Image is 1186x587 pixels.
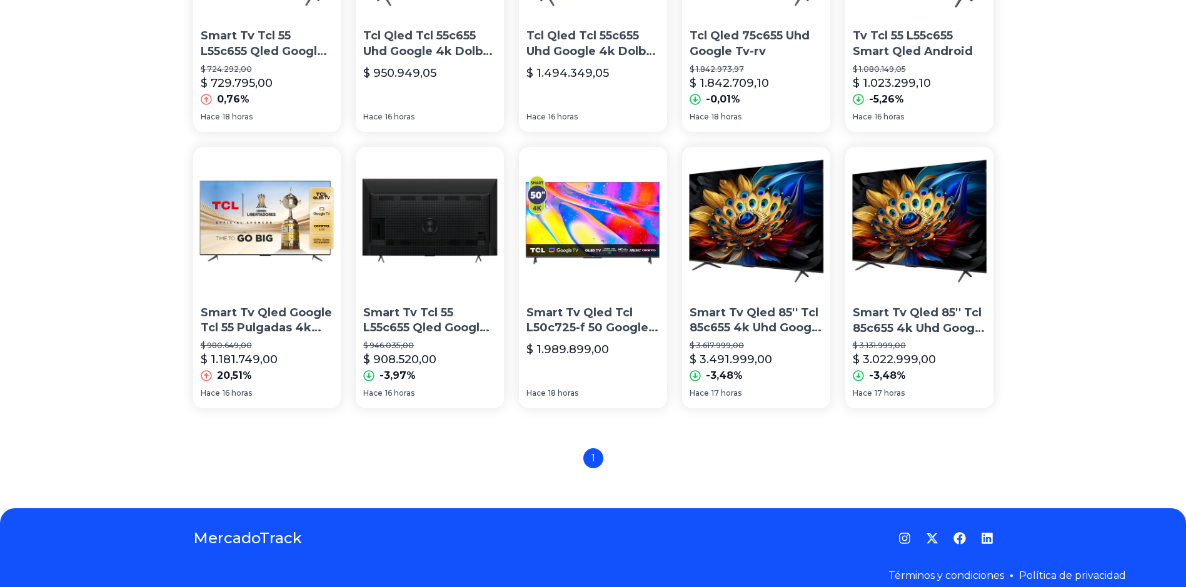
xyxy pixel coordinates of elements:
span: Hace [690,388,709,398]
span: 16 horas [223,388,252,398]
p: Smart Tv Qled Tcl L50c725-f 50 Google Tv [526,305,660,336]
span: 17 horas [711,388,741,398]
span: Hace [853,388,872,398]
a: Smart Tv Qled Google Tcl 55 Pulgadas 4k Uhd L55c655-f - TclSmart Tv Qled Google Tcl 55 Pulgadas 4... [193,147,341,408]
p: $ 908.520,00 [363,351,436,368]
p: $ 3.617.999,00 [690,341,823,351]
p: Smart Tv Tcl 55 L55c655 Qled Google Tv [363,305,496,336]
p: -3,48% [869,368,906,383]
span: 18 horas [223,112,253,122]
span: 16 horas [875,112,904,122]
a: Smart Tv Tcl 55 L55c655 Qled Google TvSmart Tv Tcl 55 L55c655 Qled Google Tv$ 946.035,00$ 908.520... [356,147,504,408]
p: $ 3.131.999,00 [853,341,986,351]
p: -5,26% [869,92,904,107]
p: $ 1.842.709,10 [690,74,769,92]
span: Hace [690,112,709,122]
p: -3,97% [379,368,416,383]
p: -0,01% [706,92,740,107]
p: $ 1.494.349,05 [526,64,609,82]
span: Hace [526,388,546,398]
a: Términos y condiciones [888,569,1004,581]
p: $ 729.795,00 [201,74,273,92]
span: Hace [526,112,546,122]
img: Smart Tv Qled 85'' Tcl 85c655 4k Uhd Google Tv 2gb 16gb [845,147,993,295]
span: 16 horas [548,112,578,122]
a: Política de privacidad [1019,569,1126,581]
p: 0,76% [217,92,249,107]
span: Hace [201,388,220,398]
span: 16 horas [385,112,415,122]
span: Hace [363,112,383,122]
p: $ 1.080.149,05 [853,64,986,74]
p: 20,51% [217,368,252,383]
p: $ 1.023.299,10 [853,74,931,92]
img: Smart Tv Qled Google Tcl 55 Pulgadas 4k Uhd L55c655-f - Tcl [193,147,341,295]
p: Smart Tv Qled Google Tcl 55 Pulgadas 4k Uhd L55c655-f - Tcl [201,305,334,336]
p: $ 980.649,00 [201,341,334,351]
p: $ 3.491.999,00 [690,351,772,368]
p: Tv Tcl 55 L55c655 Smart Qled Android [853,28,986,59]
img: Smart Tv Tcl 55 L55c655 Qled Google Tv [356,147,504,295]
span: Hace [853,112,872,122]
a: Facebook [953,532,966,544]
span: 18 horas [548,388,578,398]
p: $ 3.022.999,00 [853,351,936,368]
a: Smart Tv Qled 85'' Tcl 85c655 4k Uhd Google Tv 2gb 16gbSmart Tv Qled 85'' Tcl 85c655 4k Uhd Googl... [845,147,993,408]
a: Smart Tv Qled 85'' Tcl 85c655 4k Uhd Google Tv 2gb 16gbSmart Tv Qled 85'' Tcl 85c655 4k Uhd Googl... [682,147,830,408]
a: LinkedIn [981,532,993,544]
a: MercadoTrack [193,528,302,548]
a: Smart Tv Qled Tcl L50c725-f 50 Google TvSmart Tv Qled Tcl L50c725-f 50 Google Tv$ 1.989.899,00Hac... [519,147,667,408]
span: 16 horas [385,388,415,398]
p: $ 950.949,05 [363,64,436,82]
p: -3,48% [706,368,743,383]
p: Tcl Qled Tcl 55c655 Uhd Google 4k Dolby Delta [363,28,496,59]
p: $ 1.181.749,00 [201,351,278,368]
p: $ 946.035,00 [363,341,496,351]
p: Smart Tv Qled 85'' Tcl 85c655 4k Uhd Google Tv 2gb 16gb [690,305,823,336]
img: Smart Tv Qled 85'' Tcl 85c655 4k Uhd Google Tv 2gb 16gb [682,147,830,295]
img: Smart Tv Qled Tcl L50c725-f 50 Google Tv [519,147,667,295]
p: Tcl Qled 75c655 Uhd Google Tv-rv [690,28,823,59]
span: Hace [201,112,220,122]
span: 17 horas [875,388,905,398]
p: Tcl Qled Tcl 55c655 Uhd Google 4k Dolby Delta2 [526,28,660,59]
p: $ 1.989.899,00 [526,341,609,358]
span: Hace [363,388,383,398]
a: Twitter [926,532,938,544]
p: $ 724.292,00 [201,64,334,74]
span: 18 horas [711,112,741,122]
p: Smart Tv Tcl 55 L55c655 Qled Google Tv [201,28,334,59]
p: $ 1.842.973,97 [690,64,823,74]
a: Instagram [898,532,911,544]
p: Smart Tv Qled 85'' Tcl 85c655 4k Uhd Google Tv 2gb 16gb [853,305,986,336]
